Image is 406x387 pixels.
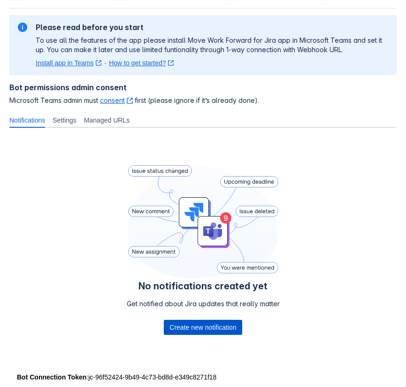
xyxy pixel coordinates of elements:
span: Create new notification [169,320,236,335]
span: Settings [53,116,77,125]
a: How to get started? [109,58,174,68]
a: consent [100,96,133,104]
span: Managed URLs [84,116,130,125]
p: Get notified about Jira updates that really matter [127,299,280,309]
div: : jc-96f52424-9b49-4c73-bd8d-e349c8271f18 [17,372,389,382]
button: Create new notification [164,320,242,335]
span: information [17,22,28,33]
div: Button group [164,320,242,335]
h4: No notifications created yet [127,280,280,292]
h2: Please read before you start [36,23,389,32]
a: Install app in Teams [36,58,101,68]
span: Microsoft Teams admin must first (please ignore if it’s already done). [9,96,397,105]
p: To use all the features of the app please install Move Work Forward for Jira app in Microsoft Tea... [36,36,389,54]
span: Notifications [9,116,45,125]
strong: Bot Connection Token [17,373,86,381]
h4: Bot permissions admin consent [9,83,397,92]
